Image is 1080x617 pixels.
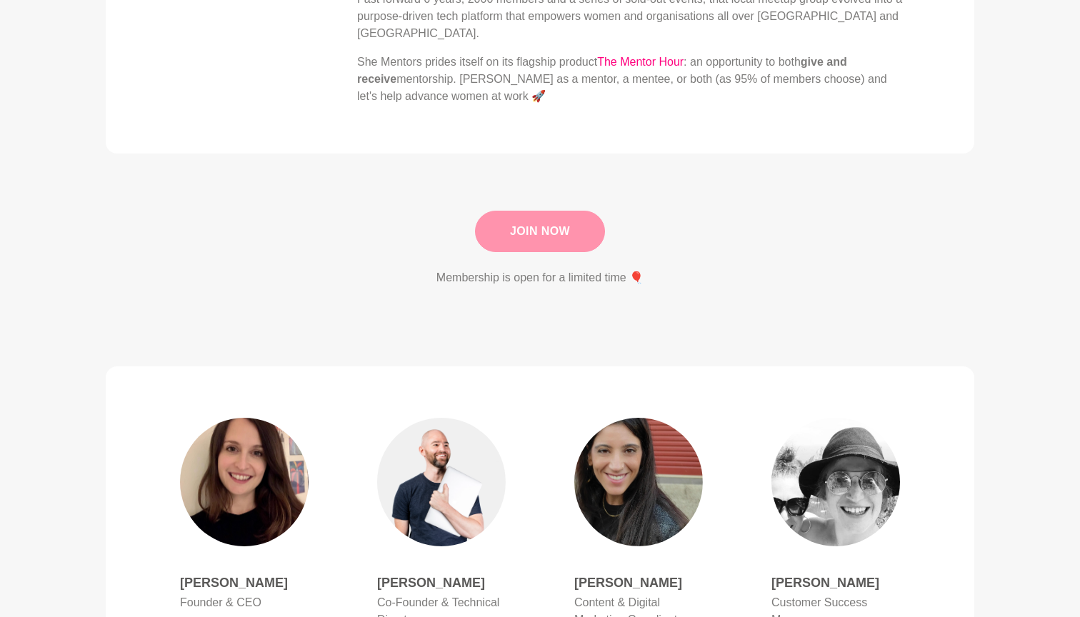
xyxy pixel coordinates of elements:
[357,54,906,105] p: She Mentors prides itself on its flagship product : an opportunity to both mentorship. [PERSON_NA...
[574,575,703,591] h4: [PERSON_NAME]
[771,575,900,591] h4: [PERSON_NAME]
[436,269,644,286] p: Membership is open for a limited time 🎈
[377,575,506,591] h4: [PERSON_NAME]
[180,575,309,591] h4: [PERSON_NAME]
[475,211,605,252] a: Join Now
[180,594,309,611] p: Founder & CEO
[597,56,684,68] a: The Mentor Hour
